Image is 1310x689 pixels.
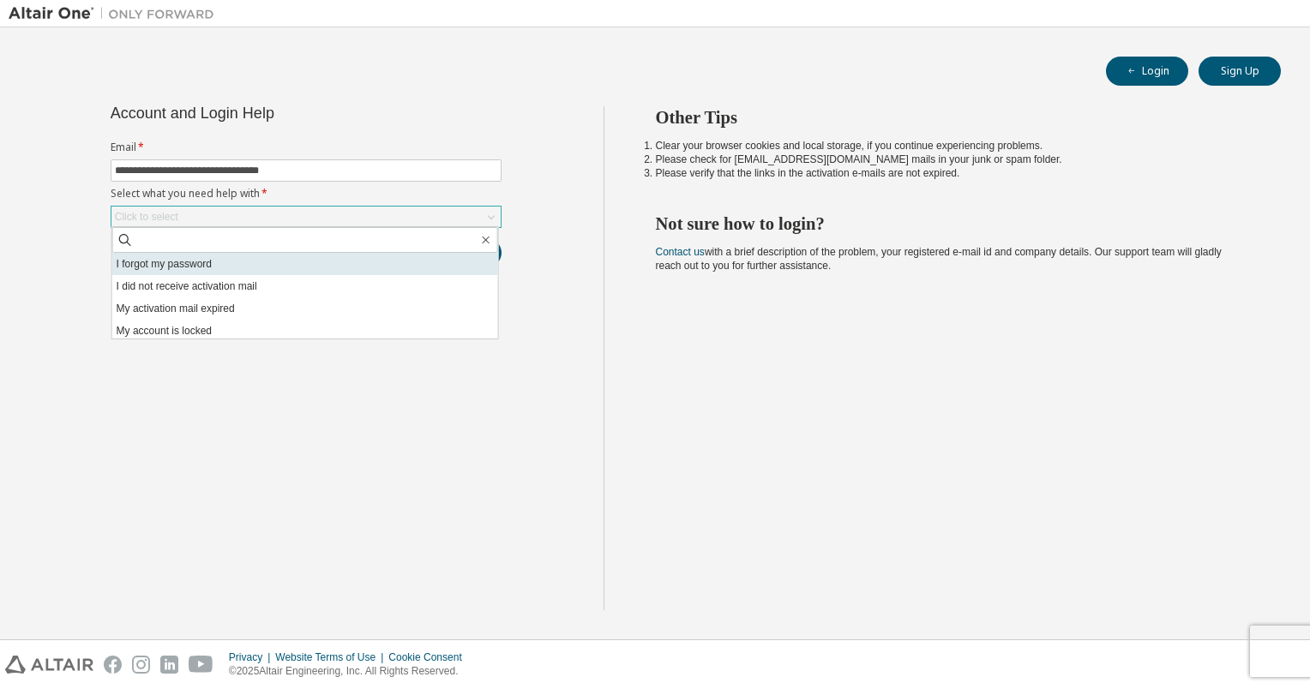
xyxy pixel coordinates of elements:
[1106,57,1188,86] button: Login
[229,664,472,679] p: © 2025 Altair Engineering, Inc. All Rights Reserved.
[388,650,472,664] div: Cookie Consent
[111,187,502,201] label: Select what you need help with
[656,213,1251,235] h2: Not sure how to login?
[132,656,150,674] img: instagram.svg
[111,106,424,120] div: Account and Login Help
[275,650,388,664] div: Website Terms of Use
[111,141,502,154] label: Email
[656,106,1251,129] h2: Other Tips
[229,650,275,664] div: Privacy
[160,656,178,674] img: linkedin.svg
[189,656,213,674] img: youtube.svg
[656,153,1251,166] li: Please check for [EMAIL_ADDRESS][DOMAIN_NAME] mails in your junk or spam folder.
[115,210,178,224] div: Click to select
[656,246,1222,272] span: with a brief description of the problem, your registered e-mail id and company details. Our suppo...
[9,5,223,22] img: Altair One
[104,656,122,674] img: facebook.svg
[656,166,1251,180] li: Please verify that the links in the activation e-mails are not expired.
[111,207,501,227] div: Click to select
[5,656,93,674] img: altair_logo.svg
[1199,57,1281,86] button: Sign Up
[656,139,1251,153] li: Clear your browser cookies and local storage, if you continue experiencing problems.
[656,246,705,258] a: Contact us
[112,253,498,275] li: I forgot my password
